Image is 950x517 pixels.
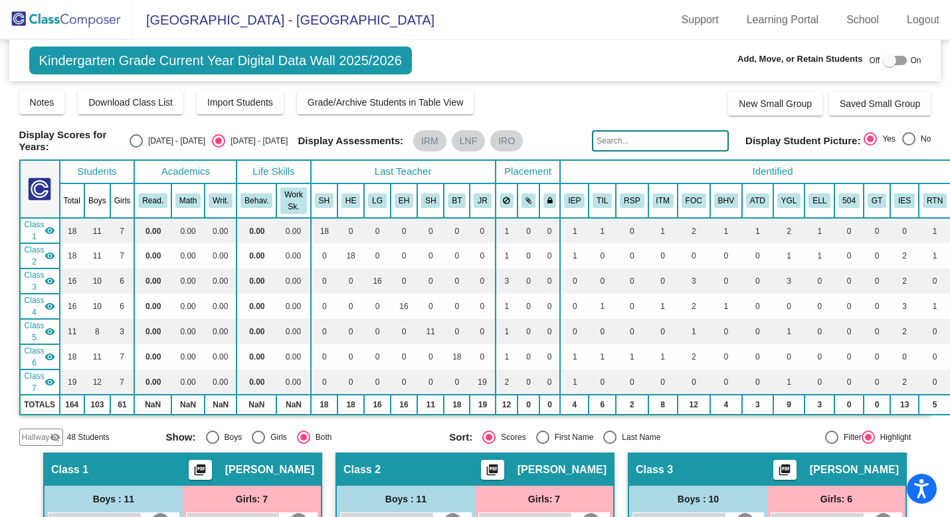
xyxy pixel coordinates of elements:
td: 0.00 [171,218,205,243]
th: Brooke Teeter [444,183,470,218]
button: RTN [923,193,947,208]
td: 0.00 [237,243,276,268]
th: Shelley Hayen [311,183,337,218]
button: YGL [777,193,801,208]
td: 11 [84,243,110,268]
td: 0.00 [237,218,276,243]
td: 7 [110,243,135,268]
td: 0 [864,344,890,369]
td: 18 [444,344,470,369]
td: 0 [311,268,337,294]
td: 0.00 [237,344,276,369]
td: 0 [710,344,742,369]
td: 0 [417,294,444,319]
th: Keep away students [496,183,518,218]
td: Lindsey Goad - No Class Name [20,268,60,294]
td: 1 [742,218,773,243]
td: 0 [444,319,470,344]
th: Lindsey Goad [364,183,391,218]
span: Class 4 [25,294,45,318]
td: 0 [444,294,470,319]
button: IEP [564,193,585,208]
td: 0 [710,243,742,268]
button: SH [421,193,440,208]
th: Title 1 [589,183,616,218]
span: Display Student Picture: [745,135,860,147]
td: 0 [539,319,561,344]
td: 1 [648,294,678,319]
td: 0 [417,243,444,268]
button: FOC [682,193,706,208]
td: 3 [890,294,919,319]
td: Hannah Ewbank - No Class Name [20,243,60,268]
td: 6 [110,268,135,294]
button: BHV [714,193,738,208]
td: 0 [560,268,589,294]
button: 504 [838,193,860,208]
td: 0 [364,319,391,344]
button: Notes [19,90,65,114]
td: 3 [496,268,518,294]
th: Young for grade level [773,183,805,218]
td: 0 [337,268,364,294]
td: 6 [110,294,135,319]
td: 1 [648,218,678,243]
mat-icon: picture_as_pdf [192,463,208,482]
th: Difficulty Focusing [678,183,710,218]
td: 0 [616,319,648,344]
td: 0 [616,243,648,268]
td: 0.00 [205,243,237,268]
button: SH [315,193,333,208]
mat-chip: IRM [413,130,446,152]
td: 0.00 [134,268,171,294]
button: ITM [652,193,674,208]
td: 0 [470,218,495,243]
button: Print Students Details [189,460,212,480]
td: 1 [496,294,518,319]
div: No [915,133,931,145]
td: 1 [710,218,742,243]
td: Shelby Heckman - No Class Name [20,319,60,344]
span: Add, Move, or Retain Students [737,52,863,66]
button: Behav. [240,193,272,208]
button: BT [448,193,466,208]
td: 0.00 [205,218,237,243]
th: Boys [84,183,110,218]
button: Work Sk. [280,187,306,214]
td: 2 [678,344,710,369]
span: Off [870,54,880,66]
td: 0 [518,344,539,369]
td: 18 [60,218,84,243]
td: 0 [773,344,805,369]
th: IEP for Speech [890,183,919,218]
td: 0 [890,218,919,243]
input: Search... [592,130,729,152]
td: 0 [337,218,364,243]
span: On [910,54,921,66]
span: Saved Small Group [840,98,920,109]
td: 16 [60,268,84,294]
td: 0 [742,319,773,344]
span: Grade/Archive Students in Table View [308,97,464,108]
td: 0 [710,268,742,294]
span: [GEOGRAPHIC_DATA] - [GEOGRAPHIC_DATA] [133,9,434,31]
td: 0 [417,268,444,294]
th: Students [60,160,135,183]
span: Class 2 [25,244,45,268]
td: Brooke Teeter - No Class Name [20,344,60,369]
th: Behavior Plan/Issue [710,183,742,218]
td: 3 [110,319,135,344]
button: Print Students Details [773,460,797,480]
th: 504 Plan [834,183,864,218]
td: 0.00 [237,319,276,344]
td: 11 [84,218,110,243]
td: 16 [60,294,84,319]
td: 16 [391,294,417,319]
td: 0 [311,319,337,344]
td: 1 [560,344,589,369]
td: 0 [518,218,539,243]
td: 0 [539,243,561,268]
div: [DATE] - [DATE] [225,135,288,147]
td: 1 [560,218,589,243]
th: Shelby Heckman [417,183,444,218]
